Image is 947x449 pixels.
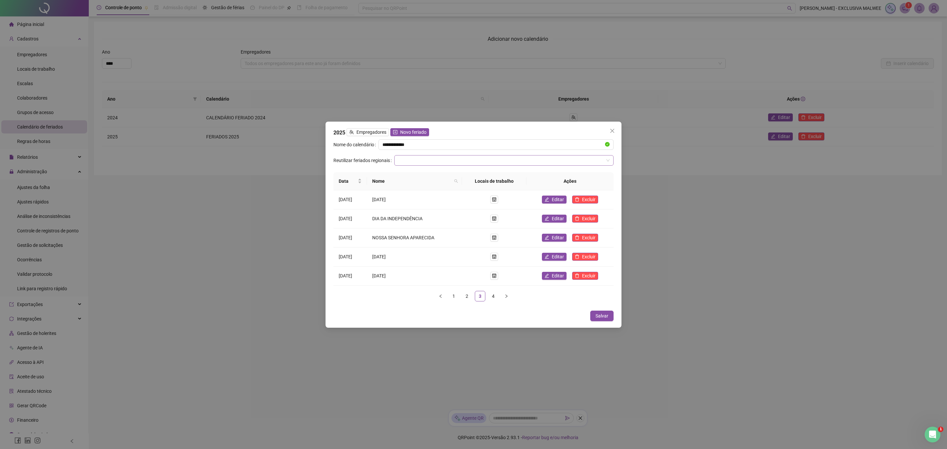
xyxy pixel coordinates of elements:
[347,128,389,136] button: Empregadores
[475,291,485,301] li: 3
[542,234,567,242] button: Editar
[333,172,367,190] th: Data
[400,129,426,136] span: Novo feriado
[439,294,443,298] span: left
[590,311,614,321] button: Salvar
[372,254,386,259] span: [DATE]
[552,272,564,279] span: Editar
[492,197,497,202] span: shop
[339,215,362,222] div: [DATE]
[572,253,598,261] button: Excluir
[462,291,472,301] li: 2
[938,427,943,432] span: 1
[575,197,579,202] span: delete
[501,291,512,301] button: right
[542,196,567,203] button: Editar
[572,196,598,203] button: Excluir
[349,130,354,134] span: team
[339,272,362,279] div: [DATE]
[435,291,446,301] button: left
[552,215,564,222] span: Editar
[545,254,549,259] span: edit
[575,235,579,240] span: delete
[501,291,512,301] li: Próxima página
[552,234,564,241] span: Editar
[339,177,356,185] span: Data
[595,312,608,319] span: Salvar
[339,234,362,241] div: [DATE]
[575,216,579,221] span: delete
[572,215,598,223] button: Excluir
[393,130,398,134] span: plus-square
[552,253,564,260] span: Editar
[582,272,595,279] span: Excluir
[575,273,579,278] span: delete
[575,254,579,259] span: delete
[333,155,394,166] label: Reutilizar feriados regionais
[532,177,608,185] div: Ações
[552,196,564,203] span: Editar
[372,216,423,221] span: DIA DA INDEPENDÊNCIA
[333,128,614,137] div: 2025
[492,235,497,240] span: shop
[372,177,451,185] span: Nome
[545,273,549,278] span: edit
[572,234,598,242] button: Excluir
[582,196,595,203] span: Excluir
[449,291,459,301] a: 1
[333,139,378,150] label: Nome do calendário
[372,273,386,278] span: [DATE]
[488,291,498,301] li: 4
[435,291,446,301] li: Página anterior
[372,235,434,240] span: NOSSA SENHORA APARECIDA
[372,197,386,202] span: [DATE]
[545,197,549,202] span: edit
[492,273,497,278] span: shop
[454,179,458,183] span: search
[504,294,508,298] span: right
[610,128,615,133] span: close
[339,196,362,203] div: [DATE]
[453,176,459,186] span: search
[542,215,567,223] button: Editar
[582,253,595,260] span: Excluir
[582,215,595,222] span: Excluir
[492,216,497,221] span: shop
[545,235,549,240] span: edit
[545,216,549,221] span: edit
[462,291,472,301] a: 2
[492,254,497,259] span: shop
[582,234,595,241] span: Excluir
[449,291,459,301] li: 1
[467,177,521,185] div: Locais de trabalho
[488,291,498,301] a: 4
[390,128,429,136] button: Novo feriado
[356,129,386,136] span: Empregadores
[475,291,485,301] a: 3
[607,126,618,136] button: Close
[542,253,567,261] button: Editar
[572,272,598,280] button: Excluir
[339,253,362,260] div: [DATE]
[542,272,567,280] button: Editar
[925,427,940,442] iframe: Intercom live chat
